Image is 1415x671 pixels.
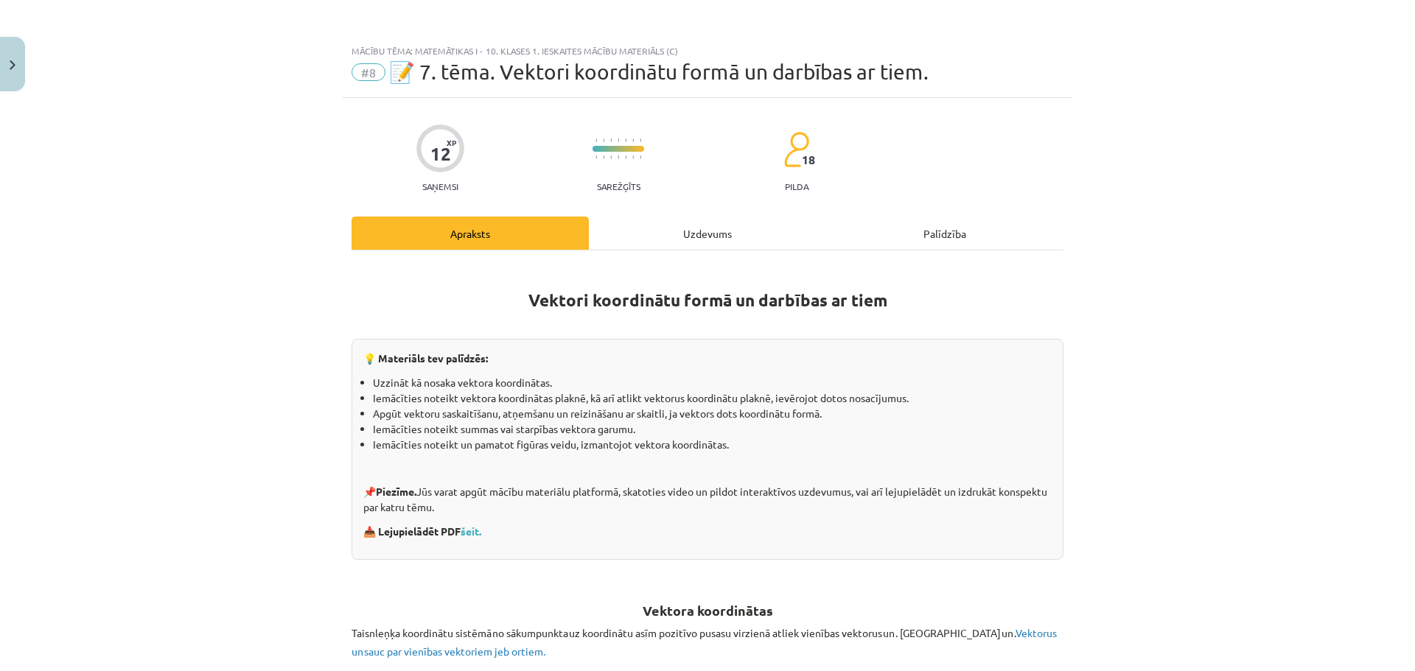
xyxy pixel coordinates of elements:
[352,63,385,81] span: #8
[632,138,634,142] img: icon-short-line-57e1e144782c952c97e751825c79c345078a6d821885a25fce030b3d8c18986b.svg
[363,524,483,538] strong: 📥 Lejupielādēt PDF
[1013,629,1014,639] span: logrīks math
[882,629,883,639] span: logrīks math
[373,406,1052,421] li: Apgūt vektoru saskaitīšanu, atņemšanu un reizināšanu ar skaitli, ja vektors dots koordinātu formā.
[632,155,634,159] img: icon-short-line-57e1e144782c952c97e751825c79c345078a6d821885a25fce030b3d8c18986b.svg
[595,155,597,159] img: icon-short-line-57e1e144782c952c97e751825c79c345078a6d821885a25fce030b3d8c18986b.svg
[625,155,626,159] img: icon-short-line-57e1e144782c952c97e751825c79c345078a6d821885a25fce030b3d8c18986b.svg
[603,138,604,142] img: icon-short-line-57e1e144782c952c97e751825c79c345078a6d821885a25fce030b3d8c18986b.svg
[352,625,1063,661] p: Taisnleņķa koordinātu sistēmā no sākumpunkta uz koordinātu asīm pozitīvo pusasu virzienā atliek v...
[363,647,364,658] span: logrīks math
[352,217,589,250] div: Apraksts
[363,652,364,653] img: wAAACH5BAEKAAAALAAAAAABAAEAAAICRAEAOw==
[618,155,619,159] img: icon-short-line-57e1e144782c952c97e751825c79c345078a6d821885a25fce030b3d8c18986b.svg
[802,153,815,166] span: 18
[352,46,1063,56] div: Mācību tēma: Matemātikas i - 10. klases 1. ieskaites mācību materiāls (c)
[610,138,612,142] img: icon-short-line-57e1e144782c952c97e751825c79c345078a6d821885a25fce030b3d8c18986b.svg
[373,375,1052,390] li: Uzzināt kā nosaka vektora koordinātas.
[640,155,641,159] img: icon-short-line-57e1e144782c952c97e751825c79c345078a6d821885a25fce030b3d8c18986b.svg
[783,131,809,168] img: students-c634bb4e5e11cddfef0936a35e636f08e4e9abd3cc4e673bd6f9a4125e45ecb1.svg
[373,390,1052,406] li: Iemācīties noteikt vektora koordinātas plaknē, kā arī atlikt vektorus koordinātu plaknē, ievērojo...
[643,602,773,619] b: Vektora koordinātas
[373,421,1052,437] li: Iemācīties noteikt summas vai starpības vektora garumu.
[492,629,492,639] span: logrīks math
[10,60,15,70] img: icon-close-lesson-0947bae3869378f0d4975bcd49f059093ad1ed9edebbc8119c70593378902aed.svg
[373,437,1052,452] li: Iemācīties noteikt un pamatot figūras veidu, izmantojot vektora koordinātas.
[416,181,464,192] p: Saņemsi
[430,144,451,164] div: 12
[363,351,488,365] strong: 💡 Materiāls tev palīdzēs:
[447,138,456,147] span: XP
[568,629,569,639] span: logrīks math
[376,485,416,498] strong: Piezīme.
[610,155,612,159] img: icon-short-line-57e1e144782c952c97e751825c79c345078a6d821885a25fce030b3d8c18986b.svg
[618,138,619,142] img: icon-short-line-57e1e144782c952c97e751825c79c345078a6d821885a25fce030b3d8c18986b.svg
[352,626,1058,658] span: Vektorus un sauc par vienības vektoriem jeb ortiem.
[595,138,597,142] img: icon-short-line-57e1e144782c952c97e751825c79c345078a6d821885a25fce030b3d8c18986b.svg
[826,217,1063,250] div: Palīdzība
[603,155,604,159] img: icon-short-line-57e1e144782c952c97e751825c79c345078a6d821885a25fce030b3d8c18986b.svg
[625,138,626,142] img: icon-short-line-57e1e144782c952c97e751825c79c345078a6d821885a25fce030b3d8c18986b.svg
[640,138,641,142] img: icon-short-line-57e1e144782c952c97e751825c79c345078a6d821885a25fce030b3d8c18986b.svg
[461,524,481,538] a: šeit.
[589,217,826,250] div: Uzdevums
[389,60,929,84] span: 📝 7. tēma. Vektori koordinātu formā un darbības ar tiem.
[528,289,887,311] strong: Vektori koordinātu formā un darbības ar tiem
[597,181,640,192] p: Sarežģīts
[363,484,1052,515] p: 📌 Jūs varat apgūt mācību materiālu platformā, skatoties video un pildot interaktīvos uzdevumus, v...
[785,181,808,192] p: pilda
